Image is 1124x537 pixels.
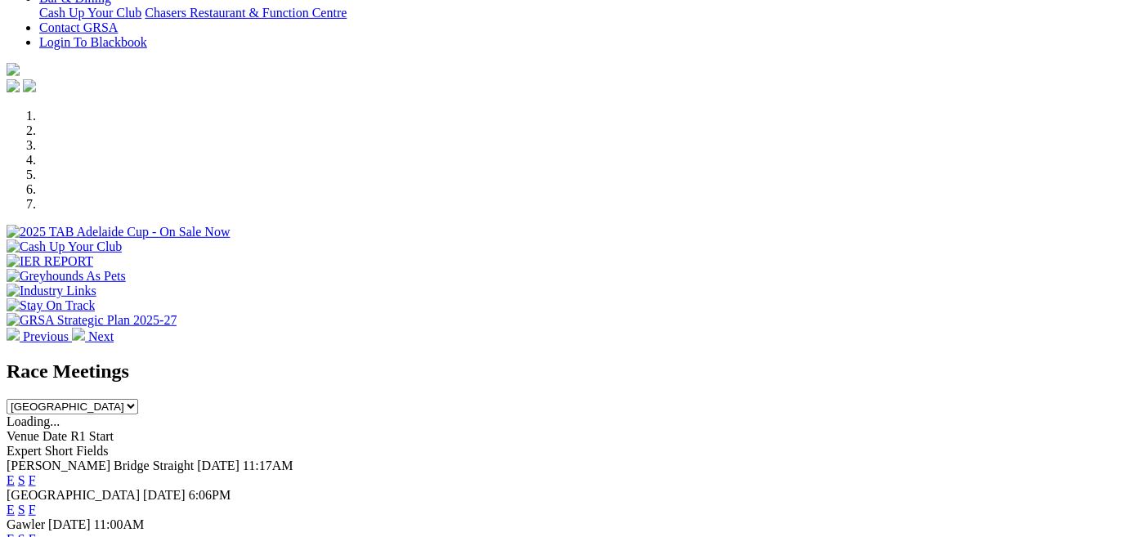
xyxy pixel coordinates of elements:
[189,488,231,502] span: 6:06PM
[243,459,293,472] span: 11:17AM
[7,63,20,76] img: logo-grsa-white.png
[45,444,74,458] span: Short
[72,329,114,343] a: Next
[145,6,347,20] a: Chasers Restaurant & Function Centre
[70,429,114,443] span: R1 Start
[72,328,85,341] img: chevron-right-pager-white.svg
[7,517,45,531] span: Gawler
[7,254,93,269] img: IER REPORT
[7,329,72,343] a: Previous
[7,79,20,92] img: facebook.svg
[18,473,25,487] a: S
[23,329,69,343] span: Previous
[39,20,118,34] a: Contact GRSA
[7,313,177,328] img: GRSA Strategic Plan 2025-27
[39,6,141,20] a: Cash Up Your Club
[7,298,95,313] img: Stay On Track
[94,517,145,531] span: 11:00AM
[7,328,20,341] img: chevron-left-pager-white.svg
[7,360,1117,383] h2: Race Meetings
[7,269,126,284] img: Greyhounds As Pets
[7,239,122,254] img: Cash Up Your Club
[29,473,36,487] a: F
[7,488,140,502] span: [GEOGRAPHIC_DATA]
[143,488,186,502] span: [DATE]
[7,225,231,239] img: 2025 TAB Adelaide Cup - On Sale Now
[7,429,39,443] span: Venue
[39,35,147,49] a: Login To Blackbook
[7,473,15,487] a: E
[48,517,91,531] span: [DATE]
[18,503,25,517] a: S
[43,429,67,443] span: Date
[7,459,194,472] span: [PERSON_NAME] Bridge Straight
[76,444,108,458] span: Fields
[7,503,15,517] a: E
[7,414,60,428] span: Loading...
[29,503,36,517] a: F
[7,284,96,298] img: Industry Links
[88,329,114,343] span: Next
[197,459,240,472] span: [DATE]
[7,444,42,458] span: Expert
[23,79,36,92] img: twitter.svg
[39,6,1117,20] div: Bar & Dining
